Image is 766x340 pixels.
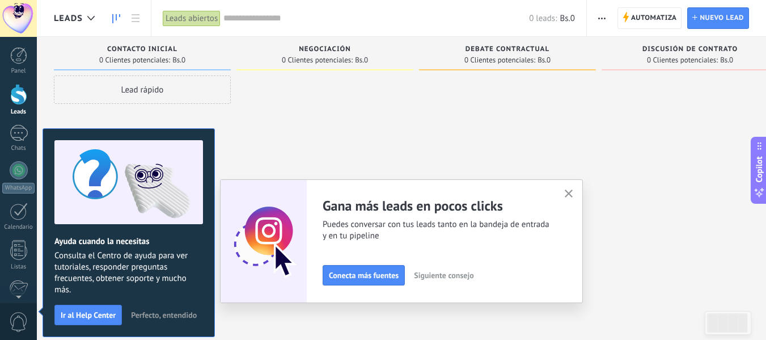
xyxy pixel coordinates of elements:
div: Listas [2,263,35,271]
span: 0 Clientes potenciales: [647,57,718,64]
div: Leads abiertos [163,10,221,27]
div: Contacto inicial [60,45,225,55]
button: Conecta más fuentes [323,265,405,286]
a: Leads [107,7,126,30]
span: Siguiente consejo [414,271,473,279]
span: 0 leads: [529,13,557,24]
span: Ir al Help Center [61,311,116,319]
span: Bs.0 [355,57,368,64]
span: Bs.0 [538,57,551,64]
span: Puedes conversar con tus leads tanto en la bandeja de entrada y en tu pipeline [323,219,551,242]
a: Lista [126,7,145,30]
span: Automatiza [631,8,677,28]
span: Contacto inicial [107,45,177,53]
span: 0 Clientes potenciales: [99,57,170,64]
div: Leads [2,108,35,116]
span: Bs.0 [720,57,733,64]
div: Calendario [2,224,35,231]
span: Conecta más fuentes [329,271,399,279]
div: WhatsApp [2,183,35,194]
span: 0 Clientes potenciales: [464,57,535,64]
span: Discusión de contrato [642,45,738,53]
button: Siguiente consejo [409,267,479,284]
span: Leads [54,13,83,24]
span: Bs.0 [560,13,574,24]
button: Perfecto, entendido [126,307,202,324]
div: Lead rápido [54,75,231,104]
a: Nuevo lead [687,7,749,29]
span: Negociación [299,45,351,53]
h2: Ayuda cuando la necesitas [54,236,203,247]
span: Nuevo lead [700,8,744,28]
span: Copilot [754,156,765,182]
div: Debate contractual [425,45,590,55]
button: Ir al Help Center [54,305,122,325]
span: 0 Clientes potenciales: [282,57,353,64]
span: Bs.0 [172,57,185,64]
h2: Gana más leads en pocos clicks [323,197,551,215]
span: Debate contractual [465,45,549,53]
a: Automatiza [617,7,682,29]
div: Negociación [242,45,408,55]
button: Más [594,7,610,29]
div: Chats [2,145,35,152]
span: Consulta el Centro de ayuda para ver tutoriales, responder preguntas frecuentes, obtener soporte ... [54,250,203,296]
span: Perfecto, entendido [131,311,197,319]
div: Panel [2,68,35,75]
